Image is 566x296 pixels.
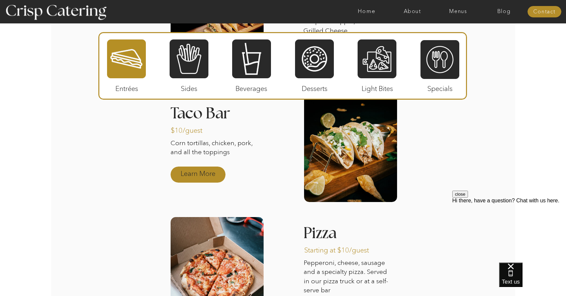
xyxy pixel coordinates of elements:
a: Blog [481,8,527,15]
p: Starting at $10/guest [304,240,393,259]
a: Menus [435,8,481,15]
p: Specials [417,78,462,98]
iframe: podium webchat widget prompt [452,191,566,271]
a: Home [344,8,389,15]
p: Entrées [104,78,149,98]
h3: Taco Bar [171,106,264,114]
a: Learn More [176,163,220,183]
p: Corn tortillas, chicken, pork, and all the toppings [171,138,264,171]
p: Light Bites [355,78,399,98]
iframe: podium webchat widget bubble [499,263,566,296]
p: Desserts [292,78,337,98]
h3: Pizza [303,226,373,245]
p: Beverages [229,78,274,98]
p: Sides [167,78,211,98]
p: Pulled Pork, Chicken Pesto, Jalapeño Popper, and Classic Grilled Cheese [303,8,396,40]
p: $10/guest [171,120,215,139]
a: About [389,8,435,15]
a: Contact [528,9,561,15]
